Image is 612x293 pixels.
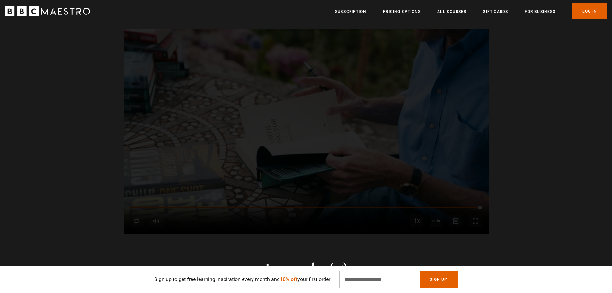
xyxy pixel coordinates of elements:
[124,29,489,234] video-js: Video Player
[335,3,607,19] nav: Primary
[572,3,607,19] a: Log In
[5,6,90,16] svg: BBC Maestro
[437,8,466,15] a: All Courses
[420,271,457,288] button: Sign Up
[383,8,421,15] a: Pricing Options
[483,8,508,15] a: Gift Cards
[182,260,430,274] h2: Lesson plan (35)
[154,276,332,283] p: Sign up to get free learning inspiration every month and your first order!
[335,8,366,15] a: Subscription
[280,276,297,282] span: 10% off
[525,8,555,15] a: For business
